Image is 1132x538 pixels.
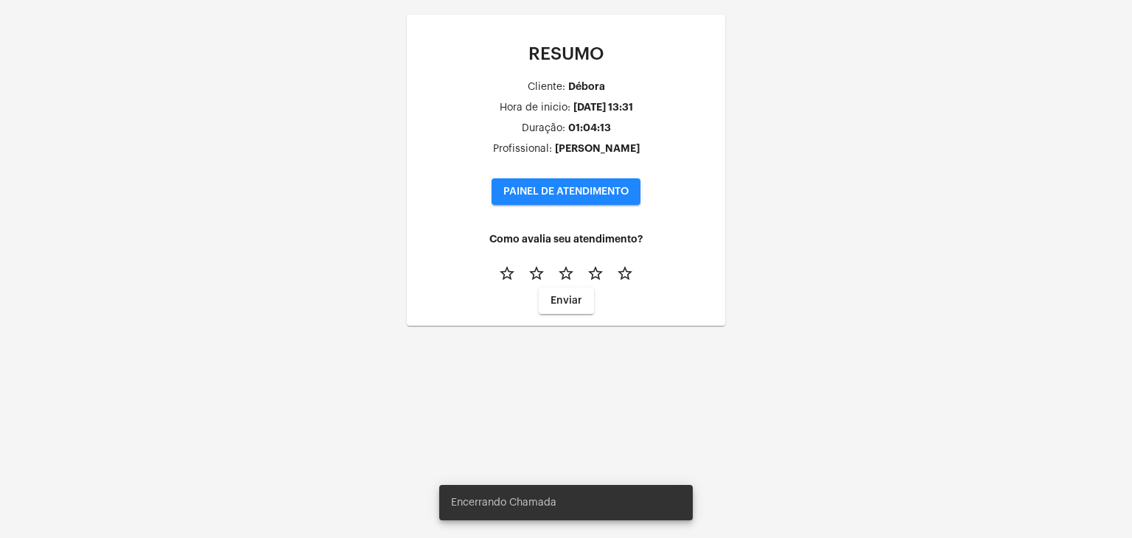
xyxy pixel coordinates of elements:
h4: Como avalia seu atendimento? [419,234,713,245]
div: Débora [568,81,605,92]
div: [PERSON_NAME] [555,143,640,154]
mat-icon: star_border [616,265,634,282]
div: 01:04:13 [568,122,611,133]
p: RESUMO [419,44,713,63]
mat-icon: star_border [587,265,604,282]
mat-icon: star_border [498,265,516,282]
span: PAINEL DE ATENDIMENTO [503,186,629,197]
div: [DATE] 13:31 [573,102,633,113]
mat-icon: star_border [557,265,575,282]
button: Enviar [539,287,594,314]
span: Encerrando Chamada [451,495,556,510]
div: Cliente: [528,82,565,93]
span: Enviar [551,296,582,306]
div: Profissional: [493,144,552,155]
button: PAINEL DE ATENDIMENTO [492,178,640,205]
div: Hora de inicio: [500,102,570,113]
mat-icon: star_border [528,265,545,282]
div: Duração: [522,123,565,134]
